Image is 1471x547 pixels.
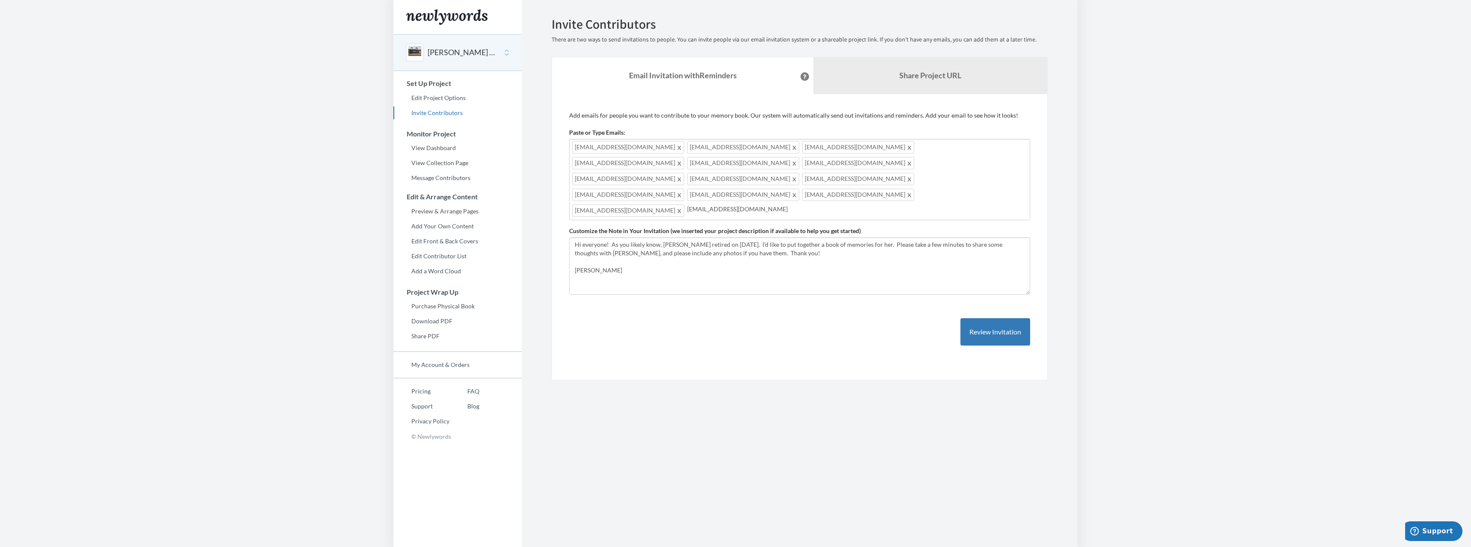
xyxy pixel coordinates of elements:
[394,130,522,138] h3: Monitor Project
[393,300,522,313] a: Purchase Physical Book
[449,385,479,398] a: FAQ
[899,71,961,80] b: Share Project URL
[393,330,522,343] a: Share PDF
[687,173,799,185] span: [EMAIL_ADDRESS][DOMAIN_NAME]
[393,250,522,263] a: Edit Contributor List
[552,35,1048,44] p: There are two ways to send invitations to people. You can invite people via our email invitation ...
[572,204,684,217] span: [EMAIL_ADDRESS][DOMAIN_NAME]
[393,205,522,218] a: Preview & Arrange Pages
[572,157,684,169] span: [EMAIL_ADDRESS][DOMAIN_NAME]
[569,227,861,235] label: Customize the Note in Your Invitation (we inserted your project description if available to help ...
[393,157,522,169] a: View Collection Page
[687,189,799,201] span: [EMAIL_ADDRESS][DOMAIN_NAME]
[687,157,799,169] span: [EMAIL_ADDRESS][DOMAIN_NAME]
[393,171,522,184] a: Message Contributors
[572,189,684,201] span: [EMAIL_ADDRESS][DOMAIN_NAME]
[393,142,522,154] a: View Dashboard
[393,235,522,248] a: Edit Front & Back Covers
[569,128,625,137] label: Paste or Type Emails:
[394,80,522,87] h3: Set Up Project
[552,17,1048,31] h2: Invite Contributors
[1405,521,1462,543] iframe: Opens a widget where you can chat to one of our agents
[687,141,799,154] span: [EMAIL_ADDRESS][DOMAIN_NAME]
[569,237,1030,295] textarea: Hi everyone! As you likely know, [PERSON_NAME] retired on [DATE]. I'd like to put together a book...
[572,141,684,154] span: [EMAIL_ADDRESS][DOMAIN_NAME]
[393,106,522,119] a: Invite Contributors
[802,157,914,169] span: [EMAIL_ADDRESS][DOMAIN_NAME]
[569,111,1030,120] p: Add emails for people you want to contribute to your memory book. Our system will automatically s...
[393,358,522,371] a: My Account & Orders
[393,385,449,398] a: Pricing
[687,204,1027,214] input: Add contributor email(s) here...
[393,400,449,413] a: Support
[393,415,449,428] a: Privacy Policy
[406,9,487,25] img: Newlywords logo
[394,193,522,201] h3: Edit & Arrange Content
[393,430,522,443] p: © Newlywords
[802,189,914,201] span: [EMAIL_ADDRESS][DOMAIN_NAME]
[449,400,479,413] a: Blog
[393,265,522,278] a: Add a Word Cloud
[960,318,1030,346] button: Review Invitation
[802,173,914,185] span: [EMAIL_ADDRESS][DOMAIN_NAME]
[393,315,522,328] a: Download PDF
[394,288,522,296] h3: Project Wrap Up
[572,173,684,185] span: [EMAIL_ADDRESS][DOMAIN_NAME]
[802,141,914,154] span: [EMAIL_ADDRESS][DOMAIN_NAME]
[629,71,737,80] strong: Email Invitation with Reminders
[393,92,522,104] a: Edit Project Options
[393,220,522,233] a: Add Your Own Content
[428,47,497,58] button: [PERSON_NAME] Retirement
